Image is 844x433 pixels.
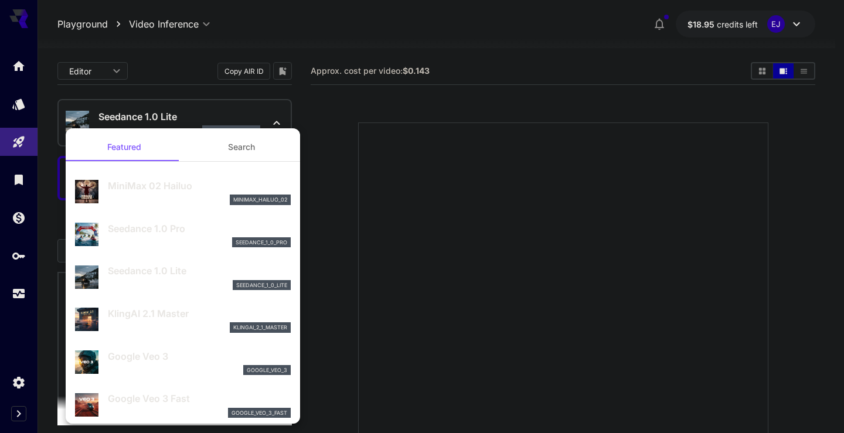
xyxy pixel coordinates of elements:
p: KlingAI 2.1 Master [108,306,291,321]
p: google_veo_3_fast [232,409,287,417]
div: Seedance 1.0 Proseedance_1_0_pro [75,217,291,253]
p: minimax_hailuo_02 [233,196,287,204]
p: Seedance 1.0 Pro [108,221,291,236]
div: Seedance 1.0 Liteseedance_1_0_lite [75,259,291,295]
p: Google Veo 3 [108,349,291,363]
p: google_veo_3 [247,366,287,374]
div: MiniMax 02 Hailuominimax_hailuo_02 [75,174,291,210]
div: Google Veo 3 Fastgoogle_veo_3_fast [75,387,291,422]
div: Google Veo 3google_veo_3 [75,345,291,380]
p: seedance_1_0_pro [236,238,287,247]
p: klingai_2_1_master [233,323,287,332]
p: seedance_1_0_lite [236,281,287,289]
button: Search [183,133,300,161]
p: Google Veo 3 Fast [108,391,291,405]
button: Featured [66,133,183,161]
div: KlingAI 2.1 Masterklingai_2_1_master [75,302,291,337]
p: Seedance 1.0 Lite [108,264,291,278]
p: MiniMax 02 Hailuo [108,179,291,193]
